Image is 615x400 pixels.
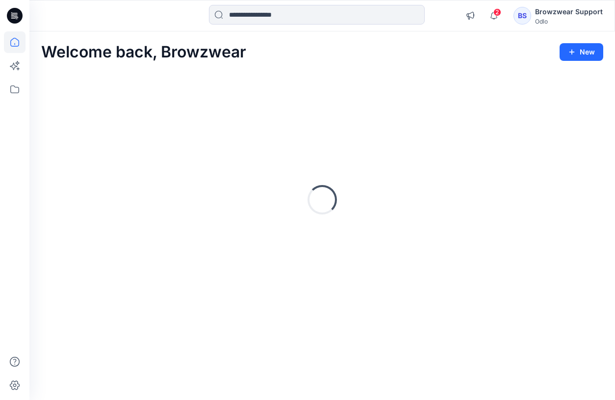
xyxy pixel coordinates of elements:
div: Odlo [535,18,603,25]
div: BS [513,7,531,25]
div: Browzwear Support [535,6,603,18]
h2: Welcome back, Browzwear [41,43,246,61]
span: 2 [493,8,501,16]
button: New [560,43,603,61]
